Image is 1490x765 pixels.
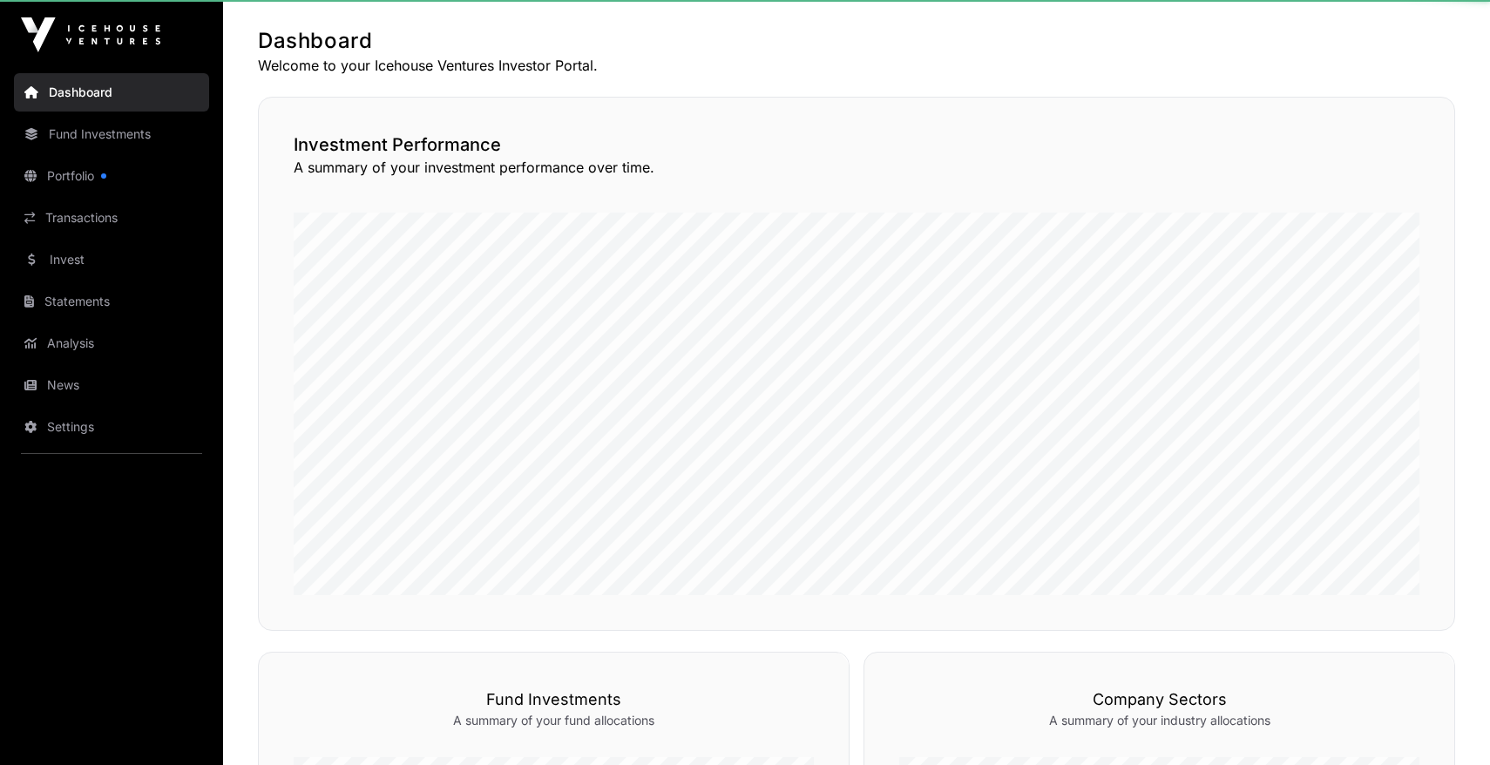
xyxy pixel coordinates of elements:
[294,157,1419,178] p: A summary of your investment performance over time.
[294,687,814,712] h3: Fund Investments
[21,17,160,52] img: Icehouse Ventures Logo
[14,73,209,112] a: Dashboard
[14,157,209,195] a: Portfolio
[14,408,209,446] a: Settings
[899,712,1419,729] p: A summary of your industry allocations
[294,712,814,729] p: A summary of your fund allocations
[14,366,209,404] a: News
[14,282,209,321] a: Statements
[258,27,1455,55] h1: Dashboard
[14,199,209,237] a: Transactions
[294,132,1419,157] h2: Investment Performance
[14,324,209,362] a: Analysis
[258,55,1455,76] p: Welcome to your Icehouse Ventures Investor Portal.
[899,687,1419,712] h3: Company Sectors
[14,115,209,153] a: Fund Investments
[14,240,209,279] a: Invest
[1403,681,1490,765] iframe: Chat Widget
